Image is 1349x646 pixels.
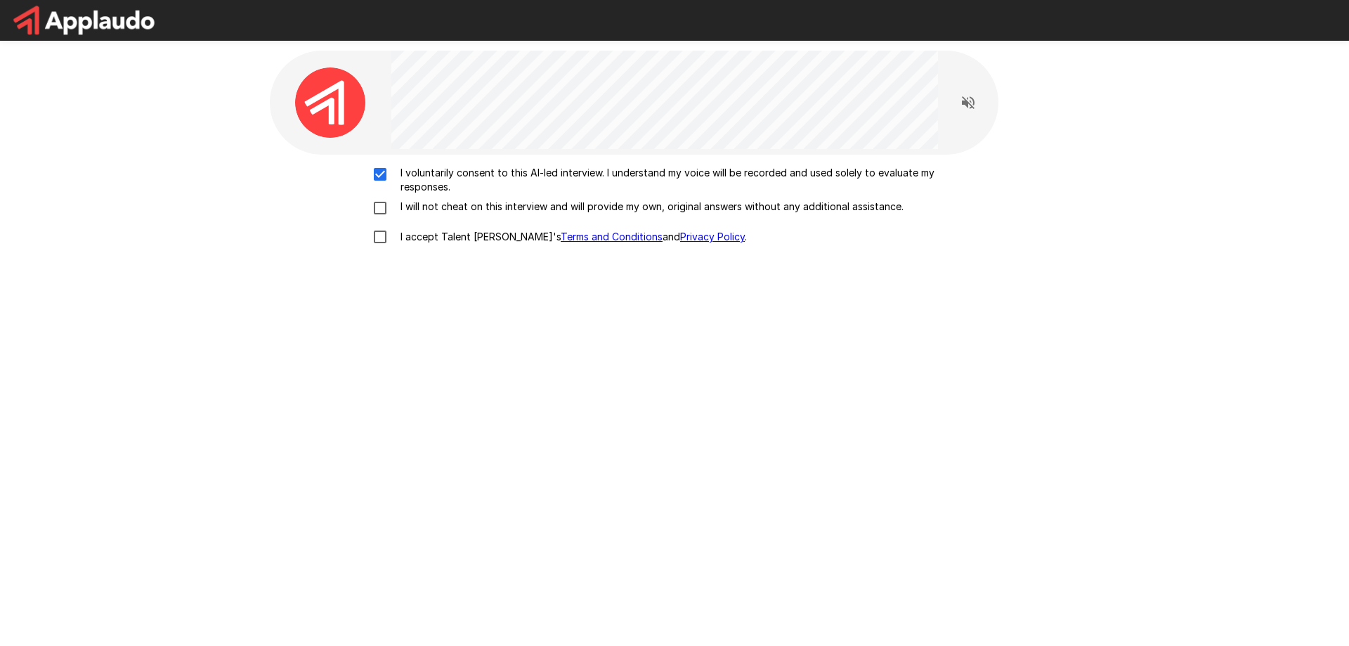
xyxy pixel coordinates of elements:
button: Read questions aloud [954,89,982,117]
p: I will not cheat on this interview and will provide my own, original answers without any addition... [395,200,904,214]
a: Terms and Conditions [561,231,663,243]
p: I voluntarily consent to this AI-led interview. I understand my voice will be recorded and used s... [395,166,984,194]
img: applaudo_avatar.png [295,67,365,138]
p: I accept Talent [PERSON_NAME]'s and . [395,230,747,244]
a: Privacy Policy [680,231,745,243]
